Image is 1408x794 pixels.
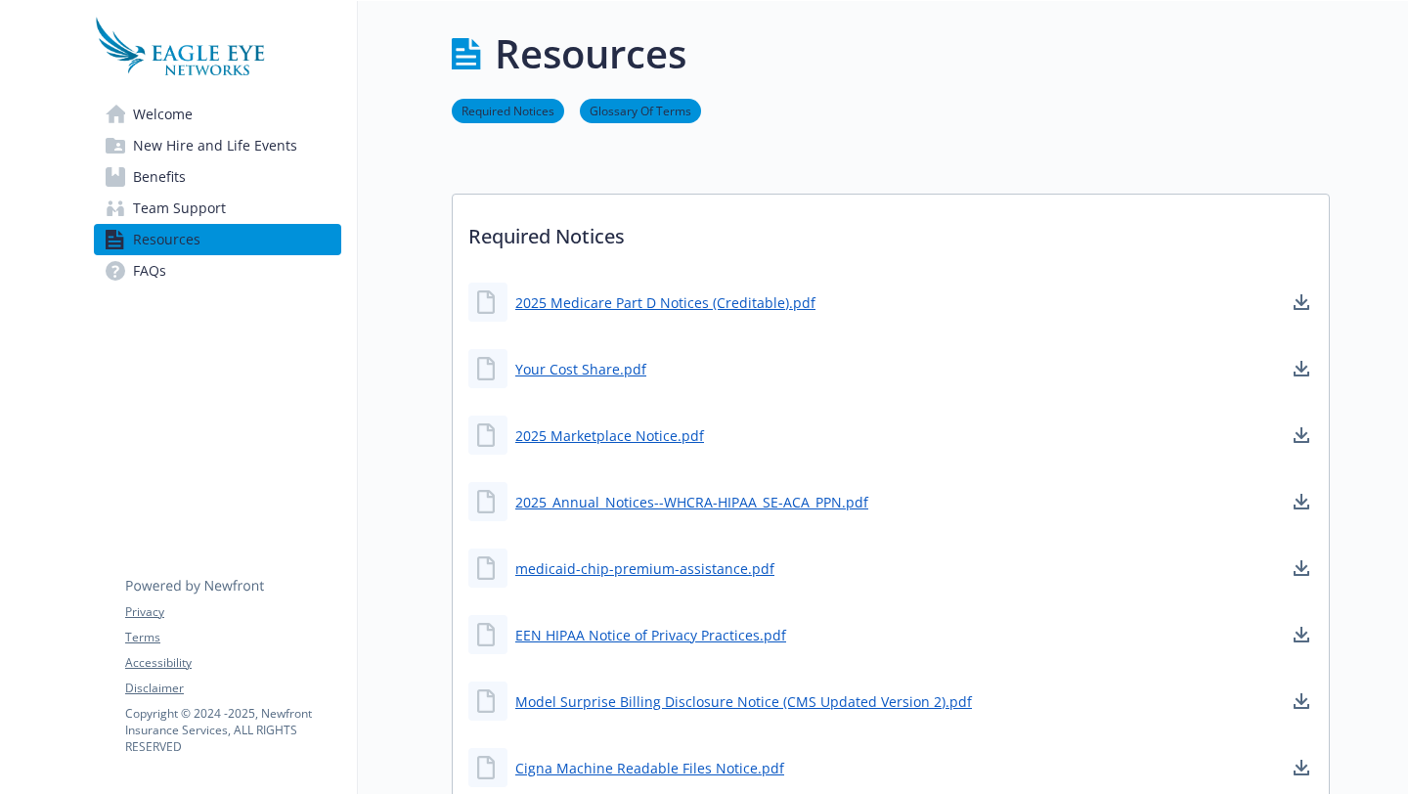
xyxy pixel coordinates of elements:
[125,629,340,646] a: Terms
[125,654,340,672] a: Accessibility
[133,255,166,287] span: FAQs
[515,292,815,313] a: 2025 Medicare Part D Notices (Creditable).pdf
[495,24,686,83] h1: Resources
[1290,423,1313,447] a: download document
[1290,556,1313,580] a: download document
[515,492,868,512] a: 2025_Annual_Notices--WHCRA-HIPAA_SE-ACA_PPN.pdf
[94,255,341,287] a: FAQs
[515,425,704,446] a: 2025 Marketplace Notice.pdf
[133,193,226,224] span: Team Support
[125,603,340,621] a: Privacy
[133,224,200,255] span: Resources
[580,101,701,119] a: Glossary Of Terms
[94,193,341,224] a: Team Support
[515,758,784,778] a: Cigna Machine Readable Files Notice.pdf
[133,161,186,193] span: Benefits
[515,625,786,645] a: EEN HIPAA Notice of Privacy Practices.pdf
[515,359,646,379] a: Your Cost Share.pdf
[133,99,193,130] span: Welcome
[125,705,340,755] p: Copyright © 2024 - 2025 , Newfront Insurance Services, ALL RIGHTS RESERVED
[1290,756,1313,779] a: download document
[94,130,341,161] a: New Hire and Life Events
[515,691,972,712] a: Model Surprise Billing Disclosure Notice (CMS Updated Version 2).pdf
[1290,490,1313,513] a: download document
[1290,623,1313,646] a: download document
[515,558,774,579] a: medicaid-chip-premium-assistance.pdf
[1290,689,1313,713] a: download document
[133,130,297,161] span: New Hire and Life Events
[1290,357,1313,380] a: download document
[1290,290,1313,314] a: download document
[453,195,1329,267] p: Required Notices
[94,224,341,255] a: Resources
[452,101,564,119] a: Required Notices
[94,161,341,193] a: Benefits
[125,680,340,697] a: Disclaimer
[94,99,341,130] a: Welcome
